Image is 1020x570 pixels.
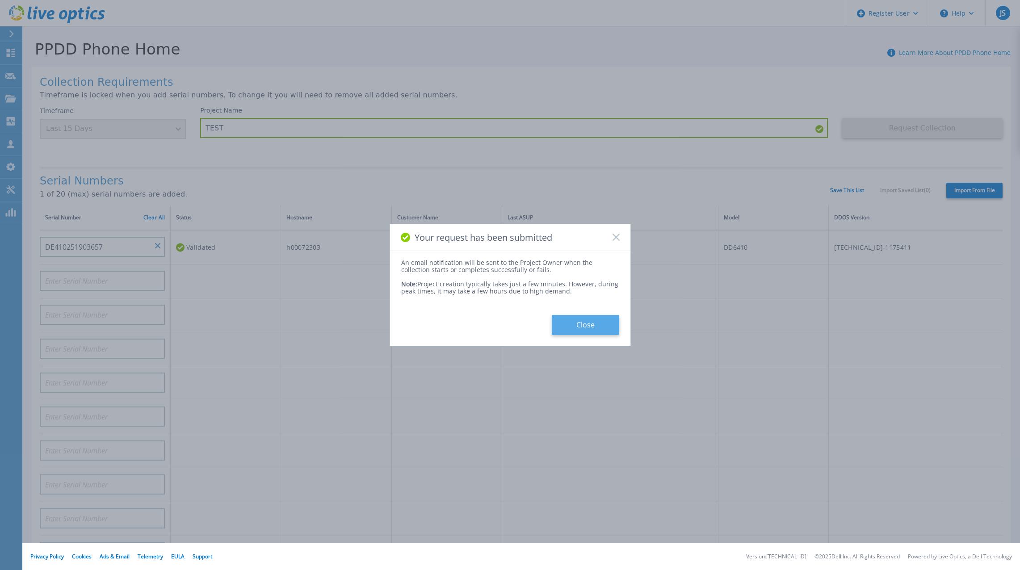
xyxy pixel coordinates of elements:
li: © 2025 Dell Inc. All Rights Reserved [814,554,900,560]
span: Note: [401,280,417,288]
a: Ads & Email [100,553,130,560]
a: Privacy Policy [30,553,64,560]
a: Cookies [72,553,92,560]
li: Powered by Live Optics, a Dell Technology [908,554,1012,560]
button: Close [552,315,619,335]
div: Project creation typically takes just a few minutes. However, during peak times, it may take a fe... [401,273,619,295]
span: Your request has been submitted [415,232,552,243]
a: Telemetry [138,553,163,560]
li: Version: [TECHNICAL_ID] [746,554,806,560]
a: EULA [171,553,185,560]
div: An email notification will be sent to the Project Owner when the collection starts or completes s... [401,259,619,273]
a: Support [193,553,212,560]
